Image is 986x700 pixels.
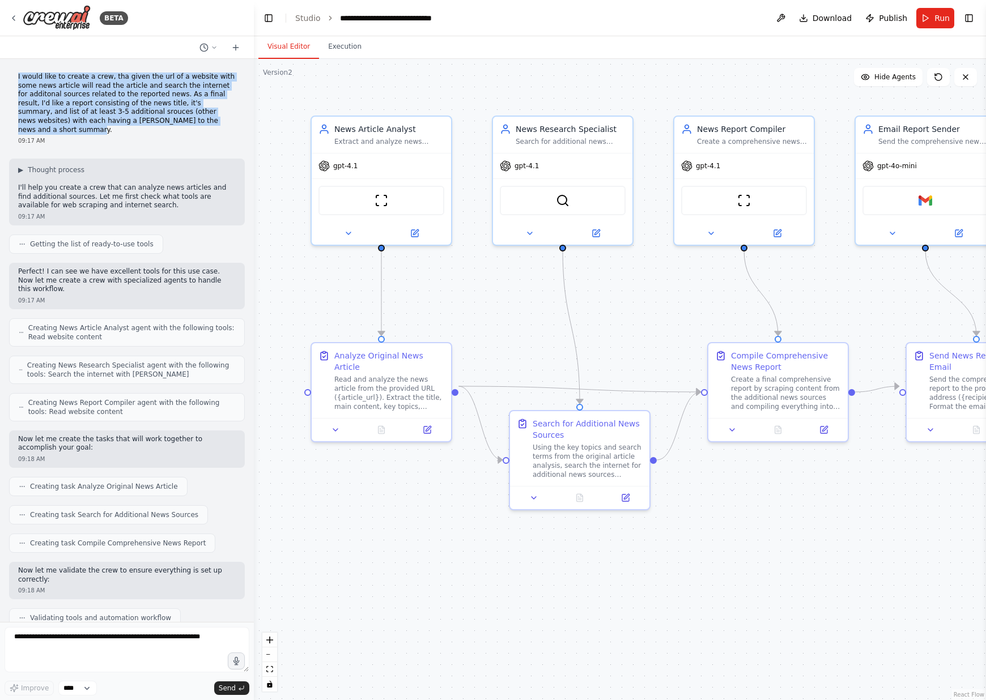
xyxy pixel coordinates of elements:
button: Publish [861,8,912,28]
div: News Report Compiler [697,123,807,135]
g: Edge from 8762a3c5-2d1a-4655-91cf-8aa8516823bb to 3092d332-ff3c-4194-b4bb-a093fb984e8d [458,381,700,398]
button: Start a new chat [227,41,245,54]
g: Edge from 44442cc2-37d2-4d40-bf23-5c19ea6aee82 to c5b1fdee-234a-4ebd-b408-7a372781e1bf [557,248,585,403]
div: Version 2 [263,68,292,77]
span: Run [934,12,950,24]
button: Open in side panel [606,491,645,505]
span: Publish [879,12,907,24]
p: I'll help you create a crew that can analyze news articles and find additional sources. Let me fi... [18,183,236,210]
span: Creating News Report Compiler agent with the following tools: Read website content [28,398,235,416]
button: Hide Agents [854,68,923,86]
button: Open in side panel [382,227,447,240]
p: Perfect! I can see we have excellent tools for this use case. Now let me create a crew with speci... [18,267,236,294]
div: 09:18 AM [18,455,236,463]
div: Analyze Original News ArticleRead and analyze the news article from the provided URL ({article_ur... [311,342,452,442]
div: News Article Analyst [334,123,444,135]
g: Edge from 0b7c80f7-4c70-41dd-8845-cae5ba968044 to 24bf45dc-7588-46d4-9fdf-bf876f10a856 [920,250,982,335]
nav: breadcrumb [295,12,467,24]
button: No output available [556,491,604,505]
span: Creating task Compile Comprehensive News Report [30,539,206,548]
span: Improve [21,684,49,693]
button: Show right sidebar [961,10,977,26]
div: Analyze Original News Article [334,350,444,373]
img: ScrapeWebsiteTool [375,194,388,207]
g: Edge from 90a4255c-7e9c-4d7b-ae51-b968b66fac84 to 3092d332-ff3c-4194-b4bb-a093fb984e8d [738,250,784,335]
img: Logo [23,5,91,31]
div: Search for additional news sources and articles related to the analyzed news content, finding cre... [516,137,626,146]
div: Create a final comprehensive report by scraping content from the additional news sources and comp... [731,375,841,411]
div: 09:17 AM [18,296,236,305]
span: Validating tools and automation workflow [30,613,171,622]
button: Hide left sidebar [261,10,277,26]
button: Send [214,681,249,695]
span: Creating News Research Specialist agent with the following tools: Search the internet with [PERSO... [27,361,235,379]
p: I would like to create a crew, tha given the url of a website with some news article will read th... [18,72,236,134]
div: Using the key topics and search terms from the original article analysis, search the internet for... [533,443,643,479]
div: Extract and analyze news content from a given URL ({article_url}), identifying key information in... [334,137,444,146]
span: gpt-4.1 [696,161,720,170]
img: Gmail [919,194,932,207]
span: Creating News Article Analyst agent with the following tools: Read website content [28,323,235,342]
button: Open in side panel [745,227,809,240]
g: Edge from 3092d332-ff3c-4194-b4bb-a093fb984e8d to 24bf45dc-7588-46d4-9fdf-bf876f10a856 [855,381,899,398]
span: Send [219,684,236,693]
img: SerperDevTool [556,194,569,207]
button: zoom out [262,647,277,662]
div: News Report CompilerCreate a comprehensive news report that combines the original article analysi... [673,116,815,246]
div: News Article AnalystExtract and analyze news content from a given URL ({article_url}), identifyin... [311,116,452,246]
g: Edge from 8762a3c5-2d1a-4655-91cf-8aa8516823bb to c5b1fdee-234a-4ebd-b408-7a372781e1bf [458,381,502,466]
div: Create a comprehensive news report that combines the original article analysis with additional so... [697,137,807,146]
span: Hide Agents [874,72,916,82]
div: Search for Additional News Sources [533,418,643,441]
button: Execution [319,35,371,59]
button: toggle interactivity [262,677,277,692]
p: Now let me create the tasks that will work together to accomplish your goal: [18,435,236,453]
button: ▶Thought process [18,165,84,174]
div: 09:17 AM [18,136,236,145]
span: Thought process [28,165,84,174]
span: gpt-4o-mini [877,161,917,170]
button: Open in side panel [804,423,843,437]
div: Compile Comprehensive News ReportCreate a final comprehensive report by scraping content from the... [707,342,849,442]
button: No output available [358,423,406,437]
span: gpt-4.1 [515,161,539,170]
span: gpt-4.1 [333,161,358,170]
button: Open in side panel [564,227,628,240]
g: Edge from c5b1fdee-234a-4ebd-b408-7a372781e1bf to 3092d332-ff3c-4194-b4bb-a093fb984e8d [657,386,700,466]
span: Download [813,12,852,24]
button: Visual Editor [258,35,319,59]
button: Switch to previous chat [195,41,222,54]
div: Read and analyze the news article from the provided URL ({article_url}). Extract the title, main ... [334,375,444,411]
span: ▶ [18,165,23,174]
a: Studio [295,14,321,23]
div: Compile Comprehensive News Report [731,350,841,373]
div: 09:17 AM [18,212,236,221]
span: Creating task Analyze Original News Article [30,482,178,491]
button: Click to speak your automation idea [228,652,245,669]
button: No output available [754,423,802,437]
button: Download [794,8,857,28]
button: Improve [5,681,54,695]
div: News Research SpecialistSearch for additional news sources and articles related to the analyzed n... [492,116,634,246]
button: zoom in [262,633,277,647]
span: Creating task Search for Additional News Sources [30,510,198,519]
button: fit view [262,662,277,677]
div: React Flow controls [262,633,277,692]
a: React Flow attribution [954,692,984,698]
button: Run [916,8,954,28]
button: Open in side panel [407,423,447,437]
img: ScrapeWebsiteTool [737,194,751,207]
div: News Research Specialist [516,123,626,135]
span: Getting the list of ready-to-use tools [30,240,154,249]
div: Search for Additional News SourcesUsing the key topics and search terms from the original article... [509,410,651,510]
div: 09:18 AM [18,586,236,595]
p: Now let me validate the crew to ensure everything is set up correctly: [18,566,236,584]
div: BETA [100,11,128,25]
g: Edge from 52e41fc9-7cf0-41e5-9f3f-b97063b17081 to 8762a3c5-2d1a-4655-91cf-8aa8516823bb [376,250,387,335]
